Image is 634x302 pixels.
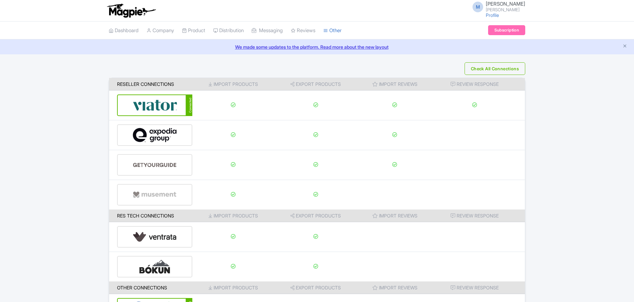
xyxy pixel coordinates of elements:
[469,1,525,12] a: M [PERSON_NAME] [PERSON_NAME]
[133,155,177,175] img: get_your_guide-5a6366678479520ec94e3f9d2b9f304b.svg
[432,210,525,222] th: Review Response
[432,281,525,294] th: Review Response
[357,281,432,294] th: Import Reviews
[323,22,342,40] a: Other
[109,22,139,40] a: Dashboard
[109,210,192,222] th: Res Tech Connections
[291,22,315,40] a: Reviews
[133,95,177,115] img: viator-e2bf771eb72f7a6029a5edfbb081213a.svg
[252,22,283,40] a: Messaging
[186,94,192,116] div: Connected
[4,43,630,50] a: We made some updates to the platform. Read more about the new layout
[274,210,357,222] th: Export Products
[109,281,192,294] th: Other Connections
[117,94,192,116] a: Connected
[105,3,157,18] img: logo-ab69f6fb50320c5b225c76a69d11143b.png
[465,62,525,75] button: Check All Connections
[182,22,205,40] a: Product
[192,78,274,91] th: Import Products
[133,185,177,205] img: musement-dad6797fd076d4ac540800b229e01643.svg
[622,43,627,50] button: Close announcement
[486,12,499,18] a: Profile
[274,281,357,294] th: Export Products
[432,78,525,91] th: Review Response
[473,2,483,12] span: M
[357,210,432,222] th: Import Reviews
[133,125,177,145] img: expedia-9e2f273c8342058d41d2cc231867de8b.svg
[147,22,174,40] a: Company
[133,257,177,277] img: bokun-9d666bd0d1b458dbc8a9c3d52590ba5a.svg
[192,281,274,294] th: Import Products
[274,78,357,91] th: Export Products
[192,210,274,222] th: Import Products
[486,1,525,7] span: [PERSON_NAME]
[486,8,525,12] small: [PERSON_NAME]
[109,78,192,91] th: Reseller Connections
[357,78,432,91] th: Import Reviews
[133,227,177,247] img: ventrata-b8ee9d388f52bb9ce077e58fa33de912.svg
[213,22,244,40] a: Distribution
[488,25,525,35] a: Subscription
